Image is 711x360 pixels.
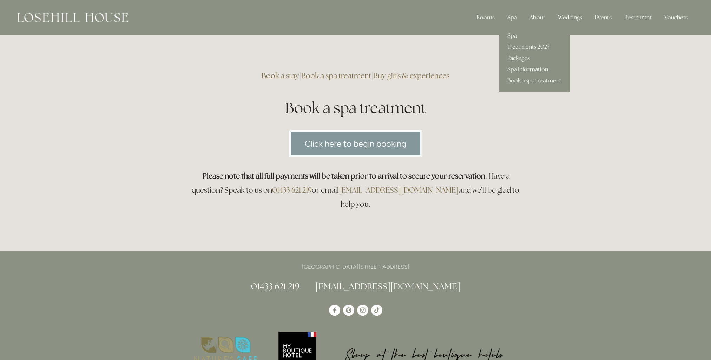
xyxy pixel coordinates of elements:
[619,11,657,25] div: Restaurant
[357,305,368,316] a: Instagram
[272,185,312,195] a: 01433 621 219
[262,71,299,80] a: Book a stay
[203,171,485,181] strong: Please note that all full payments will be taken prior to arrival to secure your reservation
[251,281,299,292] a: 01433 621 219
[371,305,382,316] a: TikTok
[373,71,449,80] a: Buy gifts & experiences
[502,11,522,25] div: Spa
[524,11,551,25] div: About
[289,130,422,157] a: Click here to begin booking
[471,11,500,25] div: Rooms
[188,69,524,83] h3: | |
[499,75,570,86] a: Book a spa treatment
[589,11,617,25] div: Events
[188,169,524,211] h3: . Have a question? Speak to us on or email and we’ll be glad to help you.
[552,11,588,25] div: Weddings
[499,64,570,75] a: Spa Information
[301,71,371,80] a: Book a spa treatment
[18,13,128,22] img: Losehill House
[499,53,570,64] a: Packages
[339,185,459,195] a: [EMAIL_ADDRESS][DOMAIN_NAME]
[315,281,460,292] a: [EMAIL_ADDRESS][DOMAIN_NAME]
[188,98,524,118] h1: Book a spa treatment
[499,30,570,41] a: Spa
[499,41,570,53] a: Treatments 2025
[343,305,354,316] a: Pinterest
[659,11,693,25] a: Vouchers
[188,262,524,272] p: [GEOGRAPHIC_DATA][STREET_ADDRESS]
[329,305,340,316] a: Losehill House Hotel & Spa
